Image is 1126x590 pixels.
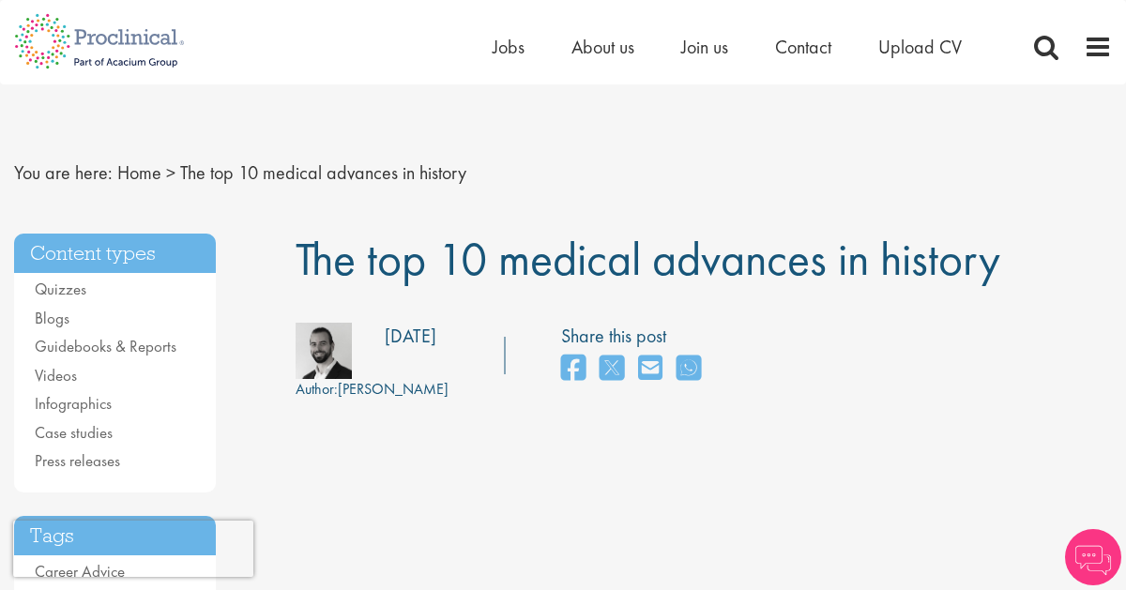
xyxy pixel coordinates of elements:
[385,323,436,350] div: [DATE]
[878,35,962,59] a: Upload CV
[35,450,120,471] a: Press releases
[180,160,466,185] span: The top 10 medical advances in history
[296,323,352,379] img: 76d2c18e-6ce3-4617-eefd-08d5a473185b
[775,35,831,59] a: Contact
[1065,529,1121,585] img: Chatbot
[600,349,624,389] a: share on twitter
[35,336,176,356] a: Guidebooks & Reports
[296,379,338,399] span: Author:
[35,422,113,443] a: Case studies
[13,521,253,577] iframe: reCAPTCHA
[35,308,69,328] a: Blogs
[14,234,216,274] h3: Content types
[561,323,710,350] label: Share this post
[35,279,86,299] a: Quizzes
[296,229,1000,289] span: The top 10 medical advances in history
[296,379,449,401] div: [PERSON_NAME]
[35,365,77,386] a: Videos
[117,160,161,185] a: breadcrumb link
[561,349,586,389] a: share on facebook
[493,35,525,59] a: Jobs
[677,349,701,389] a: share on whats app
[14,160,113,185] span: You are here:
[681,35,728,59] a: Join us
[571,35,634,59] a: About us
[14,516,216,556] h3: Tags
[638,349,662,389] a: share on email
[166,160,175,185] span: >
[35,393,112,414] a: Infographics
